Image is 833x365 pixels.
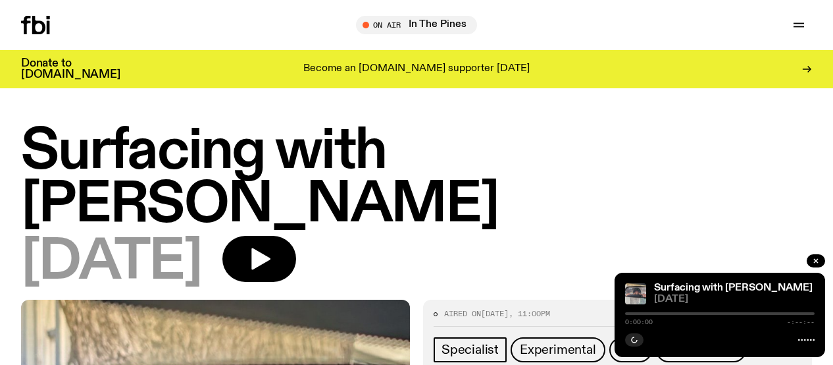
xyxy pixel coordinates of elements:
[356,16,477,34] button: On AirIn The Pines
[21,125,812,232] h1: Surfacing with [PERSON_NAME]
[434,337,507,362] a: Specialist
[303,63,530,75] p: Become an [DOMAIN_NAME] supporter [DATE]
[654,295,815,304] span: [DATE]
[787,319,815,325] span: -:--:--
[442,343,499,357] span: Specialist
[520,343,596,357] span: Experimental
[21,58,120,80] h3: Donate to [DOMAIN_NAME]
[481,308,509,319] span: [DATE]
[625,319,653,325] span: 0:00:00
[21,236,201,289] span: [DATE]
[609,337,652,362] a: Folk
[509,308,550,319] span: , 11:00pm
[444,308,481,319] span: Aired on
[511,337,605,362] a: Experimental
